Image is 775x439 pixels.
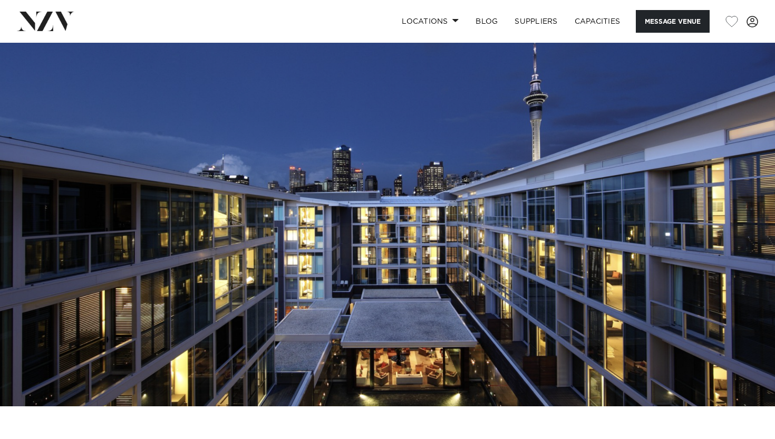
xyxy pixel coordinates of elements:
[506,10,566,33] a: SUPPLIERS
[566,10,629,33] a: Capacities
[17,12,74,31] img: nzv-logo.png
[636,10,710,33] button: Message Venue
[467,10,506,33] a: BLOG
[393,10,467,33] a: Locations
